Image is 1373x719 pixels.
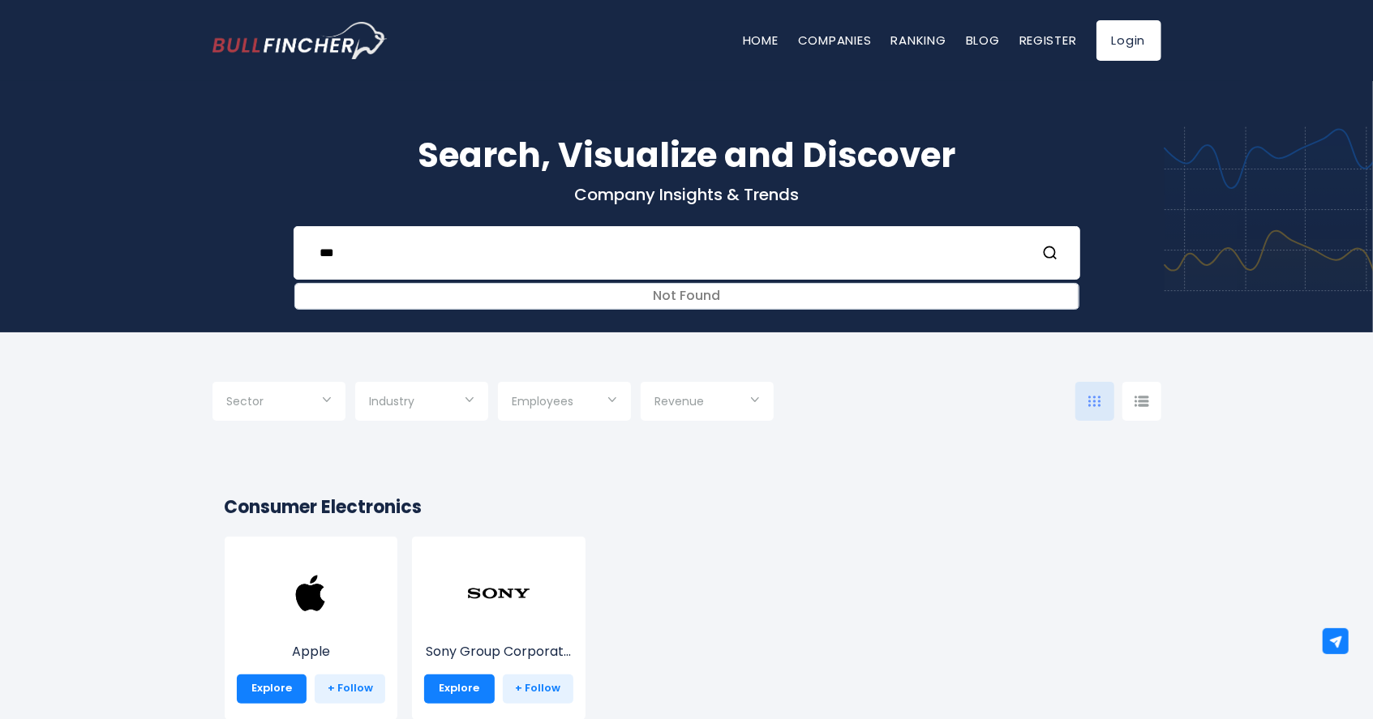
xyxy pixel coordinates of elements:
p: Apple [237,642,386,661]
a: + Follow [503,674,573,704]
a: Blog [966,32,1000,49]
span: Revenue [655,394,705,409]
h1: Search, Visualize and Discover [212,130,1161,181]
span: Industry [370,394,415,409]
img: Bullfincher logo [212,22,388,59]
a: + Follow [315,674,385,704]
a: Go to homepage [212,22,387,59]
a: Explore [424,674,495,704]
div: Not Found [295,284,1079,309]
img: icon-comp-grid.svg [1088,396,1101,407]
span: Employees [513,394,574,409]
button: Search [1042,242,1063,263]
input: Selection [513,388,616,417]
a: Explore [237,674,307,704]
a: Login [1096,20,1161,61]
h2: Consumer Electronics [225,494,1149,520]
input: Selection [655,388,759,417]
p: Company Insights & Trends [212,184,1161,205]
input: Selection [370,388,474,417]
img: icon-comp-list-view.svg [1135,396,1149,407]
span: Sector [227,394,264,409]
p: Sony Group Corporation [424,642,573,661]
a: Apple [237,591,386,661]
img: AAPL.png [278,561,343,626]
a: Home [743,32,779,49]
a: Sony Group Corporat... [424,591,573,661]
a: Register [1019,32,1077,49]
input: Selection [227,388,331,417]
img: SONY.png [466,561,531,626]
a: Ranking [891,32,946,49]
a: Companies [798,32,872,49]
